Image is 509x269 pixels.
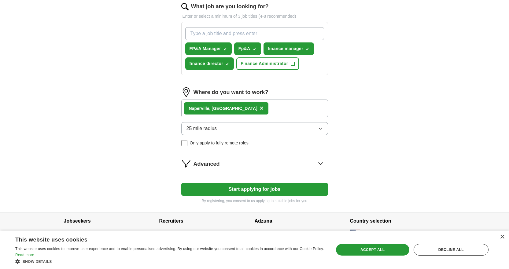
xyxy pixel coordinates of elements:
span: This website uses cookies to improve user experience and to enable personalised advertising. By u... [15,247,324,251]
span: ✓ [306,47,309,52]
a: Browse jobs [64,230,87,235]
button: finance manager✓ [264,42,314,55]
button: Fp&A✓ [234,42,261,55]
img: location.png [181,87,191,97]
button: Finance Administrator [236,57,299,70]
span: finance director [190,60,223,67]
span: Finance Administrator [241,60,288,67]
button: change [409,230,423,237]
span: Fp&A [238,45,250,52]
span: ✓ [223,47,227,52]
span: [GEOGRAPHIC_DATA] [362,230,407,237]
span: ✓ [253,47,256,52]
span: Advanced [194,160,220,168]
div: Show details [15,258,324,264]
img: US flag [350,230,360,237]
span: 25 mile radius [186,125,217,132]
span: Show details [23,260,52,264]
span: finance manager [268,45,304,52]
span: FP&A Manager [190,45,221,52]
h4: Country selection [350,213,445,230]
button: 25 mile radius [181,122,328,135]
strong: Naperville [189,106,209,111]
span: × [260,105,264,111]
a: About [255,230,266,235]
button: finance director✓ [185,57,234,70]
button: × [260,104,264,113]
input: Type a job title and press enter [185,27,324,40]
button: FP&A Manager✓ [185,42,232,55]
label: What job are you looking for? [191,2,269,11]
p: By registering, you consent to us applying to suitable jobs for you [181,198,328,204]
a: Read more, opens a new window [15,253,34,257]
a: Post a job [159,230,178,235]
img: search.png [181,3,189,10]
p: Enter or select a minimum of 3 job titles (4-8 recommended) [181,13,328,20]
div: Accept all [336,244,409,256]
label: Where do you want to work? [194,88,268,96]
img: filter [181,158,191,168]
input: Only apply to fully remote roles [181,140,187,146]
div: Close [500,235,504,239]
span: ✓ [226,62,229,67]
div: , [GEOGRAPHIC_DATA] [189,105,257,112]
div: This website uses cookies [15,234,309,243]
span: Only apply to fully remote roles [190,140,249,146]
div: Decline all [414,244,489,256]
button: Start applying for jobs [181,183,328,196]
